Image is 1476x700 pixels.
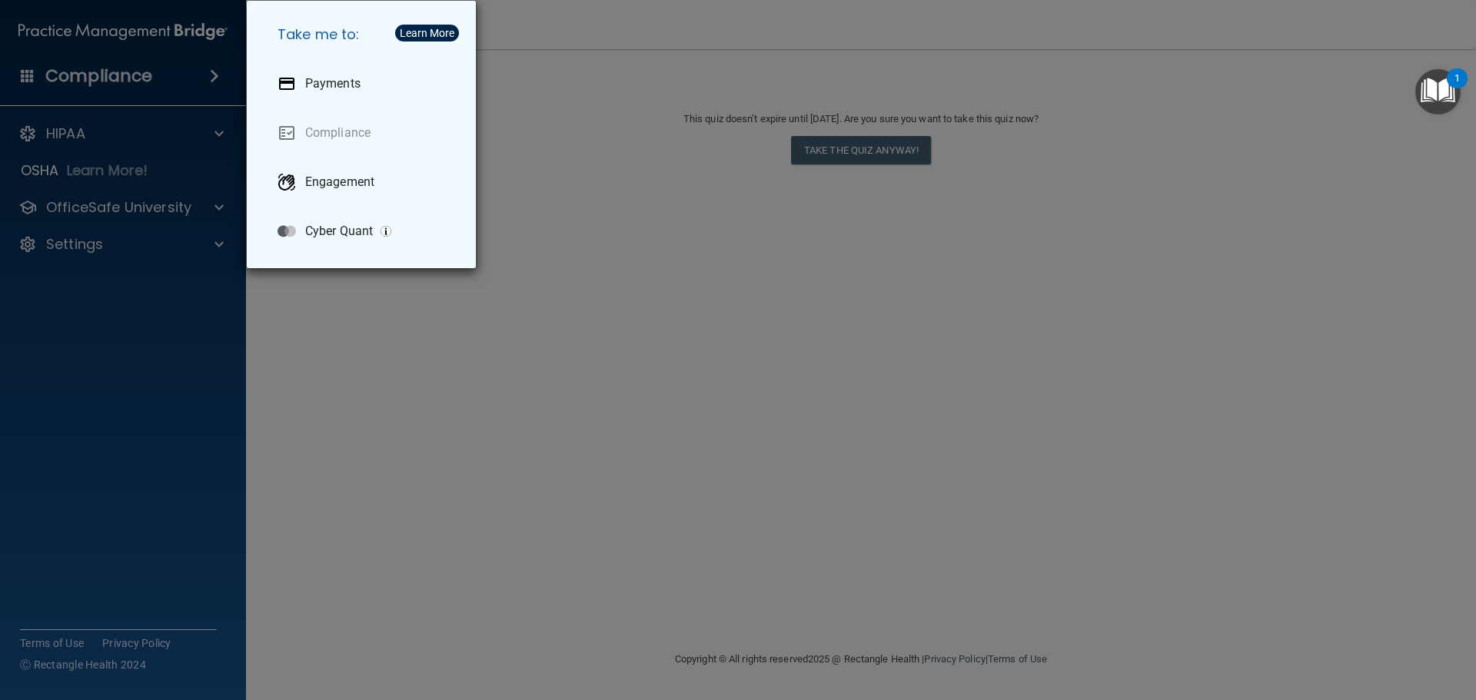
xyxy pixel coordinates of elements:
[395,25,459,41] button: Learn More
[400,28,454,38] div: Learn More
[305,76,361,91] p: Payments
[305,224,373,239] p: Cyber Quant
[1415,69,1461,114] button: Open Resource Center, 1 new notification
[1454,78,1460,98] div: 1
[265,13,464,56] h5: Take me to:
[265,161,464,204] a: Engagement
[265,111,464,154] a: Compliance
[265,62,464,105] a: Payments
[305,174,374,190] p: Engagement
[265,210,464,253] a: Cyber Quant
